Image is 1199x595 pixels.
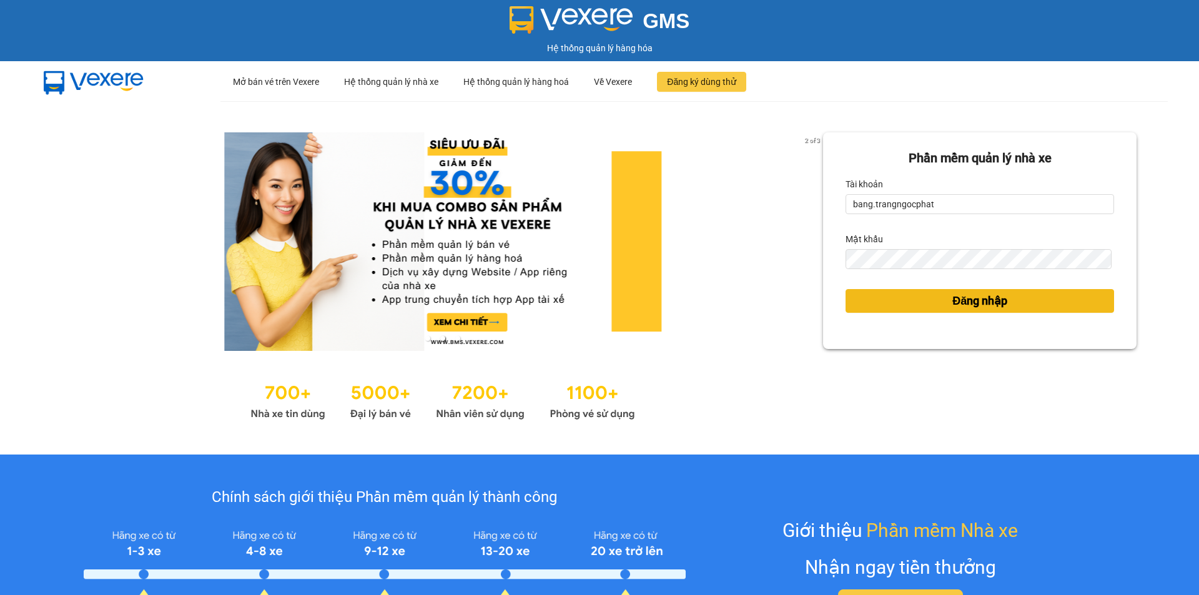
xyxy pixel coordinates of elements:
[31,61,156,102] img: mbUUG5Q.png
[455,336,460,341] li: slide item 3
[805,553,996,582] div: Nhận ngay tiền thưởng
[952,292,1007,310] span: Đăng nhập
[250,376,635,423] img: Statistics.png
[846,289,1114,313] button: Đăng nhập
[806,132,823,351] button: next slide / item
[846,174,883,194] label: Tài khoản
[344,62,438,102] div: Hệ thống quản lý nhà xe
[594,62,632,102] div: Về Vexere
[463,62,569,102] div: Hệ thống quản lý hàng hoá
[866,516,1018,545] span: Phần mềm Nhà xe
[846,194,1114,214] input: Tài khoản
[657,72,746,92] button: Đăng ký dùng thử
[510,6,633,34] img: logo 2
[3,41,1196,55] div: Hệ thống quản lý hàng hóa
[62,132,80,351] button: previous slide / item
[846,229,883,249] label: Mật khẩu
[84,486,685,509] div: Chính sách giới thiệu Phần mềm quản lý thành công
[233,62,319,102] div: Mở bán vé trên Vexere
[667,75,736,89] span: Đăng ký dùng thử
[425,336,430,341] li: slide item 1
[643,9,689,32] span: GMS
[510,19,690,29] a: GMS
[782,516,1018,545] div: Giới thiệu
[440,336,445,341] li: slide item 2
[846,249,1111,269] input: Mật khẩu
[846,149,1114,168] div: Phần mềm quản lý nhà xe
[801,132,823,149] p: 2 of 3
